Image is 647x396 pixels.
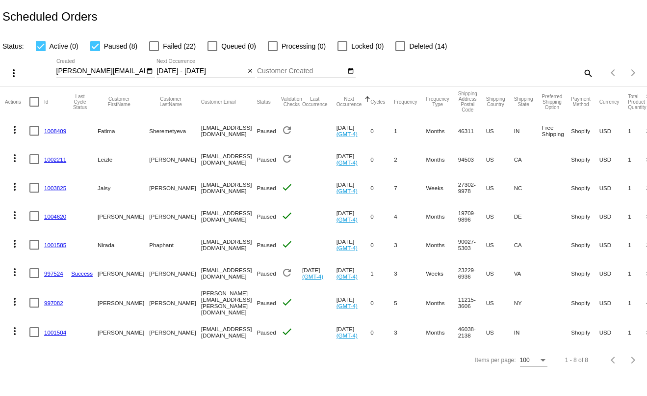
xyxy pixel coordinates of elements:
[520,357,530,364] span: 100
[257,128,276,134] span: Paused
[336,188,358,194] a: (GMT-4)
[257,270,276,277] span: Paused
[514,145,542,173] mat-cell: CA
[514,96,533,107] button: Change sorting for ShippingState
[247,67,254,75] mat-icon: close
[565,357,588,364] div: 1 - 8 of 8
[370,259,394,287] mat-cell: 1
[458,230,486,259] mat-cell: 90027-5303
[370,145,394,173] mat-cell: 0
[149,259,201,287] mat-cell: [PERSON_NAME]
[514,173,542,202] mat-cell: NC
[458,202,486,230] mat-cell: 19709-9896
[201,259,257,287] mat-cell: [EMAIL_ADDRESS][DOMAIN_NAME]
[351,40,384,52] span: Locked (0)
[44,213,66,220] a: 1004620
[426,230,458,259] mat-cell: Months
[486,230,514,259] mat-cell: US
[458,259,486,287] mat-cell: 23229-6936
[623,63,643,83] button: Next page
[394,230,426,259] mat-cell: 3
[486,259,514,287] mat-cell: US
[394,259,426,287] mat-cell: 3
[370,202,394,230] mat-cell: 0
[370,99,385,105] button: Change sorting for Cycles
[9,238,21,250] mat-icon: more_vert
[56,67,145,75] input: Created
[370,318,394,346] mat-cell: 0
[475,357,516,364] div: Items per page:
[9,152,21,164] mat-icon: more_vert
[302,273,323,280] a: (GMT-4)
[257,242,276,248] span: Paused
[201,116,257,145] mat-cell: [EMAIL_ADDRESS][DOMAIN_NAME]
[426,287,458,318] mat-cell: Months
[98,287,149,318] mat-cell: [PERSON_NAME]
[336,287,371,318] mat-cell: [DATE]
[149,287,201,318] mat-cell: [PERSON_NAME]
[426,145,458,173] mat-cell: Months
[336,318,371,346] mat-cell: [DATE]
[201,318,257,346] mat-cell: [EMAIL_ADDRESS][DOMAIN_NAME]
[571,259,599,287] mat-cell: Shopify
[458,145,486,173] mat-cell: 94503
[146,67,153,75] mat-icon: date_range
[599,173,628,202] mat-cell: USD
[458,287,486,318] mat-cell: 11215-3606
[44,242,66,248] a: 1001585
[336,145,371,173] mat-cell: [DATE]
[571,202,599,230] mat-cell: Shopify
[5,87,29,116] mat-header-cell: Actions
[486,173,514,202] mat-cell: US
[571,173,599,202] mat-cell: Shopify
[281,296,293,308] mat-icon: check
[514,230,542,259] mat-cell: CA
[281,326,293,338] mat-icon: check
[71,94,89,110] button: Change sorting for LastProcessingCycleId
[201,230,257,259] mat-cell: [EMAIL_ADDRESS][DOMAIN_NAME]
[599,318,628,346] mat-cell: USD
[156,67,245,75] input: Next Occurrence
[281,181,293,193] mat-icon: check
[520,357,547,364] mat-select: Items per page:
[486,287,514,318] mat-cell: US
[426,173,458,202] mat-cell: Weeks
[257,99,270,105] button: Change sorting for Status
[281,153,293,165] mat-icon: refresh
[281,267,293,279] mat-icon: refresh
[44,156,66,163] a: 1002211
[257,185,276,191] span: Paused
[98,259,149,287] mat-cell: [PERSON_NAME]
[149,116,201,145] mat-cell: Sheremetyeva
[149,96,192,107] button: Change sorting for CustomerLastName
[394,173,426,202] mat-cell: 7
[221,40,256,52] span: Queued (0)
[9,181,21,193] mat-icon: more_vert
[486,202,514,230] mat-cell: US
[201,202,257,230] mat-cell: [EMAIL_ADDRESS][DOMAIN_NAME]
[370,230,394,259] mat-cell: 0
[2,10,97,24] h2: Scheduled Orders
[628,87,646,116] mat-header-cell: Total Product Quantity
[9,209,21,221] mat-icon: more_vert
[149,318,201,346] mat-cell: [PERSON_NAME]
[514,116,542,145] mat-cell: IN
[514,287,542,318] mat-cell: NY
[336,230,371,259] mat-cell: [DATE]
[486,116,514,145] mat-cell: US
[604,350,623,370] button: Previous page
[394,99,417,105] button: Change sorting for Frequency
[628,287,646,318] mat-cell: 1
[8,67,20,79] mat-icon: more_vert
[571,287,599,318] mat-cell: Shopify
[599,202,628,230] mat-cell: USD
[336,159,358,166] a: (GMT-4)
[98,318,149,346] mat-cell: [PERSON_NAME]
[257,156,276,163] span: Paused
[542,94,563,110] button: Change sorting for PreferredShippingOption
[336,96,362,107] button: Change sorting for NextOccurrenceUtc
[628,116,646,145] mat-cell: 1
[336,245,358,251] a: (GMT-4)
[9,124,21,136] mat-icon: more_vert
[486,145,514,173] mat-cell: US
